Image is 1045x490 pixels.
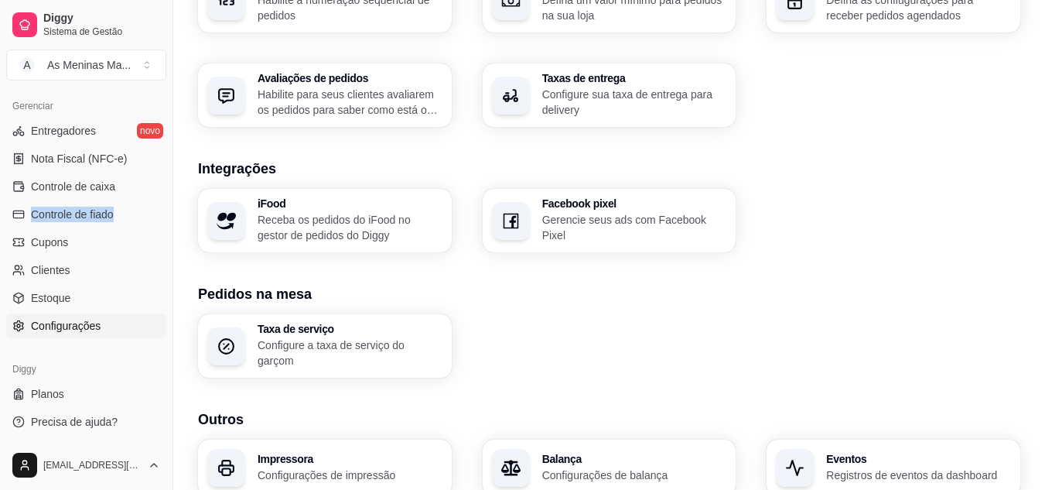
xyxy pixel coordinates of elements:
span: Controle de caixa [31,179,115,194]
a: DiggySistema de Gestão [6,6,166,43]
button: Avaliações de pedidosHabilite para seus clientes avaliarem os pedidos para saber como está o feed... [198,63,452,127]
div: Diggy [6,357,166,382]
div: As Meninas Ma ... [47,57,131,73]
a: Cupons [6,230,166,255]
h3: Facebook pixel [542,198,727,209]
h3: Impressora [258,454,442,464]
span: Nota Fiscal (NFC-e) [31,151,127,166]
a: Controle de fiado [6,202,166,227]
span: Cupons [31,235,68,250]
a: Nota Fiscal (NFC-e) [6,146,166,171]
p: Configurações de impressão [258,468,442,483]
a: Precisa de ajuda? [6,409,166,434]
h3: Integrações [198,158,1020,180]
p: Configurações de balança [542,468,727,483]
h3: Taxas de entrega [542,73,727,84]
a: Entregadoresnovo [6,118,166,143]
h3: Eventos [826,454,1011,464]
div: Gerenciar [6,94,166,118]
p: Gerencie seus ads com Facebook Pixel [542,212,727,243]
span: Controle de fiado [31,207,114,222]
a: Configurações [6,314,166,338]
button: Facebook pixelGerencie seus ads com Facebook Pixel [483,189,736,252]
p: Habilite para seus clientes avaliarem os pedidos para saber como está o feedback da sua loja [258,87,442,118]
p: Configure sua taxa de entrega para delivery [542,87,727,118]
span: Configurações [31,318,101,334]
h3: iFood [258,198,442,209]
span: Clientes [31,262,70,278]
span: Estoque [31,290,70,306]
span: [EMAIL_ADDRESS][DOMAIN_NAME] [43,459,142,471]
span: A [19,57,35,73]
span: Precisa de ajuda? [31,414,118,430]
a: Planos [6,382,166,406]
span: Entregadores [31,123,96,139]
button: Taxa de serviçoConfigure a taxa de serviço do garçom [198,314,452,378]
h3: Avaliações de pedidos [258,73,442,84]
h3: Pedidos na mesa [198,283,1020,305]
p: Receba os pedidos do iFood no gestor de pedidos do Diggy [258,212,442,243]
button: Select a team [6,50,166,81]
span: Planos [31,386,64,402]
span: Diggy [43,12,160,26]
a: Estoque [6,286,166,310]
a: Clientes [6,258,166,283]
button: Taxas de entregaConfigure sua taxa de entrega para delivery [483,63,736,127]
h3: Outros [198,409,1020,430]
button: [EMAIL_ADDRESS][DOMAIN_NAME] [6,447,166,484]
p: Configure a taxa de serviço do garçom [258,338,442,368]
h3: Taxa de serviço [258,324,442,334]
span: Sistema de Gestão [43,26,160,38]
a: Controle de caixa [6,174,166,199]
p: Registros de eventos da dashboard [826,468,1011,483]
button: iFoodReceba os pedidos do iFood no gestor de pedidos do Diggy [198,189,452,252]
h3: Balança [542,454,727,464]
